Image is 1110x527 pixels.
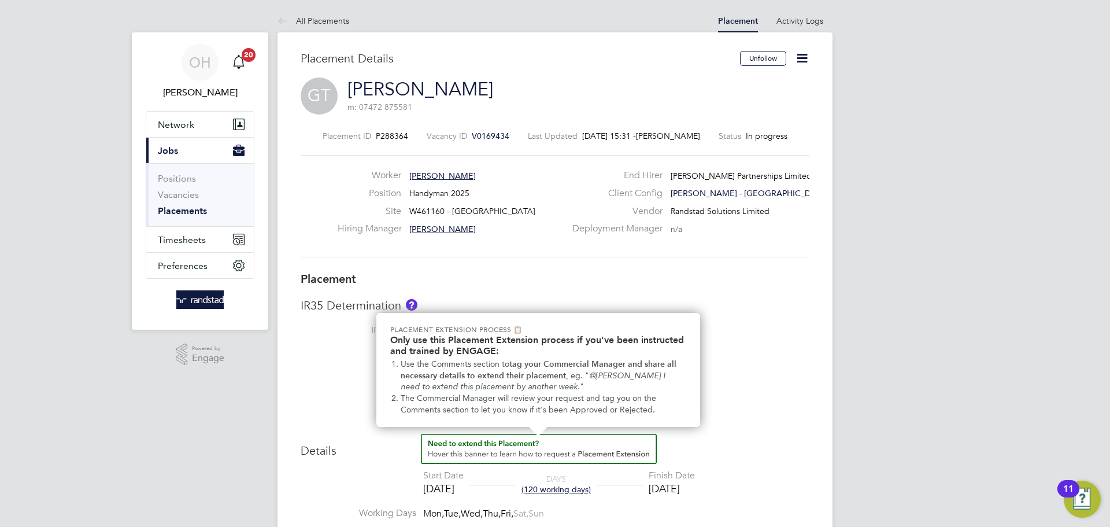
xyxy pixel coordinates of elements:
a: Go to account details [146,44,254,99]
span: [DATE] 15:31 - [582,131,636,141]
label: Site [338,205,401,218]
span: Engage [192,353,224,363]
span: W461160 - [GEOGRAPHIC_DATA] [409,206,535,216]
img: randstad-logo-retina.png [176,290,224,309]
span: Jobs [158,145,178,156]
span: n/a [671,224,682,234]
h2: Only use this Placement Extension process if you've been instructed and trained by ENGAGE: [390,334,686,356]
div: Need to extend this Placement? Hover this banner. [376,313,700,427]
label: IR35 Status [301,325,416,337]
div: Finish Date [649,470,695,482]
div: [DATE] [423,482,464,495]
span: Thu, [483,508,501,519]
span: V0169434 [472,131,509,141]
em: @[PERSON_NAME] I need to extend this placement by another week. [401,371,668,392]
label: Worker [338,169,401,182]
label: Working Days [301,507,416,519]
div: Start Date [423,470,464,482]
a: Activity Logs [776,16,823,26]
span: GT [301,78,338,115]
label: Position [338,187,401,200]
span: " [580,382,584,392]
span: Sun [528,508,544,519]
span: Powered by [192,344,224,353]
label: End Hirer [565,169,663,182]
nav: Main navigation [132,32,268,330]
a: Go to home page [146,290,254,309]
h3: Placement Details [301,51,731,66]
strong: tag your Commercial Manager and share all necessary details to extend their placement [401,359,679,381]
div: [DATE] [649,482,695,495]
span: [PERSON_NAME] [409,171,476,181]
button: About IR35 [406,299,417,311]
div: 11 [1063,489,1074,504]
h3: Details [301,434,809,458]
span: [PERSON_NAME] Partnerships Limited [671,171,812,181]
span: Wed, [461,508,483,519]
label: Vacancy ID [427,131,467,141]
span: In progress [746,131,787,141]
a: Vacancies [158,189,199,200]
span: Mon, [423,508,444,519]
a: Positions [158,173,196,184]
span: m: 07472 875581 [347,102,412,112]
a: Placements [158,205,207,216]
span: Network [158,119,194,130]
button: How to extend a Placement? [421,434,657,464]
span: OH [189,55,211,70]
label: Vendor [565,205,663,218]
a: All Placements [277,16,349,26]
span: Randstad Solutions Limited [671,206,769,216]
span: [PERSON_NAME] [409,224,476,234]
span: Timesheets [158,234,206,245]
label: Last Updated [528,131,578,141]
a: Placement [718,16,758,26]
label: IR35 Risk [301,362,416,374]
span: [PERSON_NAME] - [GEOGRAPHIC_DATA] [671,188,827,198]
span: [PERSON_NAME] [636,131,700,141]
span: Sat, [513,508,528,519]
h3: IR35 Determination [301,298,809,313]
span: (120 working days) [521,484,591,495]
b: Placement [301,272,356,286]
label: Hiring Manager [338,223,401,235]
div: DAYS [516,474,597,495]
span: Fri, [501,508,513,519]
label: Client Config [565,187,663,200]
label: Deployment Manager [565,223,663,235]
span: Preferences [158,260,208,271]
label: Status [719,131,741,141]
span: Tue, [444,508,461,519]
span: P288364 [376,131,408,141]
span: Oliver Hunka [146,86,254,99]
button: Unfollow [740,51,786,66]
label: Placement ID [323,131,371,141]
span: Handyman 2025 [409,188,469,198]
span: Use the Comments section to [401,359,509,369]
p: Placement Extension Process 📋 [390,325,686,334]
li: The Commercial Manager will review your request and tag you on the Comments section to let you kn... [401,393,686,415]
span: 20 [242,48,256,62]
a: [PERSON_NAME] [347,78,493,101]
button: Open Resource Center, 11 new notifications [1064,481,1101,518]
span: , eg. " [566,371,589,381]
